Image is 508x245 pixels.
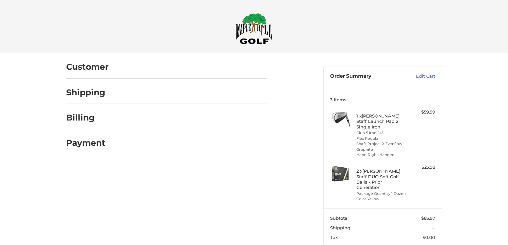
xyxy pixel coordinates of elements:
h2: Billing [66,113,105,123]
h2: Payment [66,138,105,148]
h2: Shipping [66,87,105,98]
span: Subtotal [330,215,349,221]
h4: 1 x [PERSON_NAME] Staff Launch Pad 2 Single Iron [356,113,407,129]
h3: Order Summary [330,73,402,80]
span: $83.97 [421,215,435,221]
div: $59.99 [409,109,435,116]
h3: 3 Items [330,97,435,102]
li: Package Quantity 1 Dozen [356,191,407,197]
h4: 2 x [PERSON_NAME] Staff DUO Soft Golf Balls - Prior Generation [356,168,407,190]
a: Edit Cart [402,73,435,80]
img: Maple Hill Golf [236,13,272,44]
li: Shaft Project X Evenflow Graphite [356,141,407,152]
div: $23.98 [409,164,435,171]
li: Hand Right-Handed [356,152,407,158]
li: Club 5 Iron 24° [356,130,407,136]
li: Color Yellow [356,196,407,202]
li: Flex Regular [356,136,407,141]
h2: Customer [66,62,109,72]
